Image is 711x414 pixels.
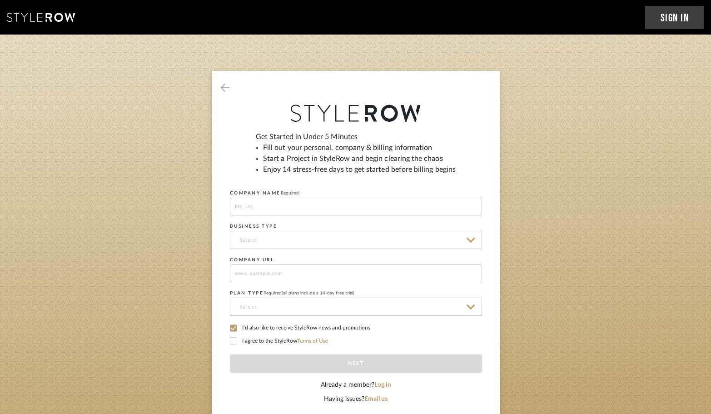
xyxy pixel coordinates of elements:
span: (all plans include a 14-day free trial) [282,291,354,295]
span: Required [264,291,282,295]
label: I’d also like to receive StyleRow news and promotions [230,324,482,333]
a: Terms of Use [297,338,328,344]
label: PLAN TYPE [230,290,355,296]
label: BUSINESS TYPE [230,224,278,229]
button: Next [230,354,482,373]
input: www.example.com [230,264,482,282]
a: Sign In [645,6,705,29]
li: Fill out your personal, company & billing information [263,142,456,153]
label: COMPANY URL [230,257,274,263]
div: Having issues? [230,394,482,404]
li: Start a Project in StyleRow and begin clearing the chaos [263,153,456,164]
li: Enjoy 14 stress-free days to get started before billing begins [263,164,456,175]
input: Me, Inc. [230,198,482,215]
div: Already a member? [230,380,482,390]
span: Required [281,191,299,195]
div: Get Started in Under 5 Minutes [256,131,456,182]
button: Log in [374,380,391,390]
label: I agree to the StyleRow [230,337,482,345]
input: Select [230,231,482,249]
label: COMPANY NAME [230,190,299,196]
input: Select [230,298,482,316]
a: Email us [364,396,388,402]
